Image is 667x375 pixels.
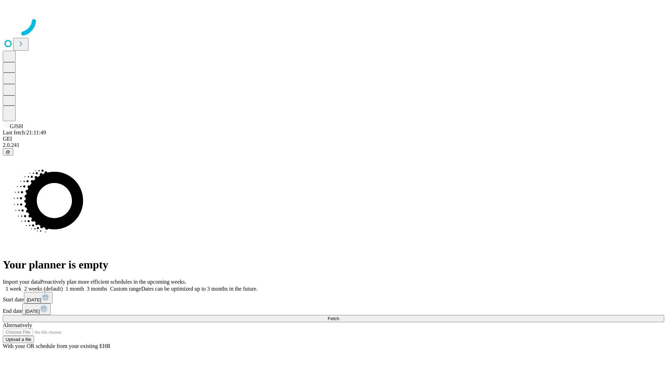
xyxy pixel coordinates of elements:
[3,279,40,285] span: Import your data
[24,286,63,292] span: 2 weeks (default)
[10,123,23,129] span: GJSH
[3,130,46,135] span: Last fetch: 21:11:49
[6,286,22,292] span: 1 week
[3,292,664,303] div: Start date
[3,142,664,148] div: 2.0.241
[328,316,339,321] span: Fetch
[3,258,664,271] h1: Your planner is empty
[3,336,34,343] button: Upload a file
[22,303,51,315] button: [DATE]
[24,292,52,303] button: [DATE]
[40,279,186,285] span: Proactively plan more efficient schedules in the upcoming weeks.
[3,343,110,349] span: With your OR schedule from your existing EHR
[27,297,41,302] span: [DATE]
[3,322,32,328] span: Alternatively
[3,136,664,142] div: GEI
[3,303,664,315] div: End date
[3,315,664,322] button: Fetch
[141,286,257,292] span: Dates can be optimized up to 3 months in the future.
[66,286,84,292] span: 1 month
[87,286,107,292] span: 3 months
[25,309,40,314] span: [DATE]
[110,286,141,292] span: Custom range
[6,149,10,155] span: @
[3,148,13,156] button: @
